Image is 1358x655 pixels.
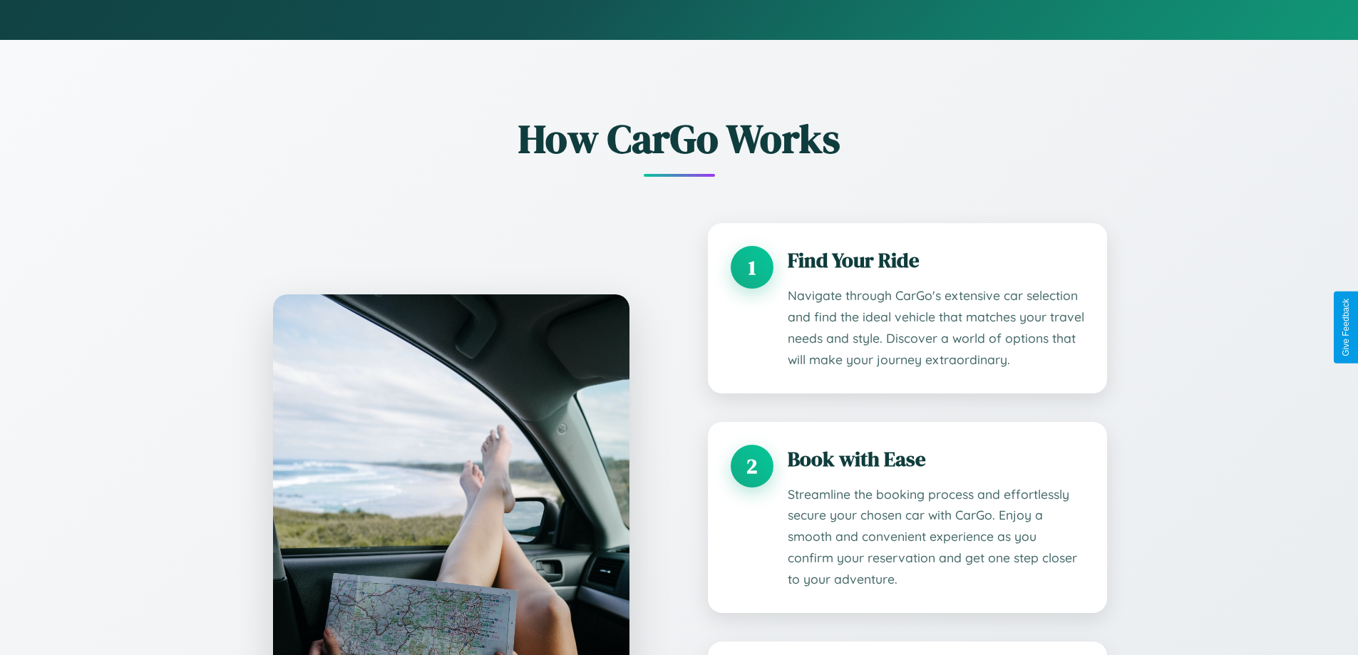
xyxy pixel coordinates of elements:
h2: How CarGo Works [252,111,1107,166]
p: Navigate through CarGo's extensive car selection and find the ideal vehicle that matches your tra... [788,285,1084,371]
p: Streamline the booking process and effortlessly secure your chosen car with CarGo. Enjoy a smooth... [788,484,1084,591]
div: 1 [731,246,773,289]
h3: Book with Ease [788,445,1084,473]
h3: Find Your Ride [788,246,1084,274]
div: 2 [731,445,773,488]
div: Give Feedback [1341,299,1351,356]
